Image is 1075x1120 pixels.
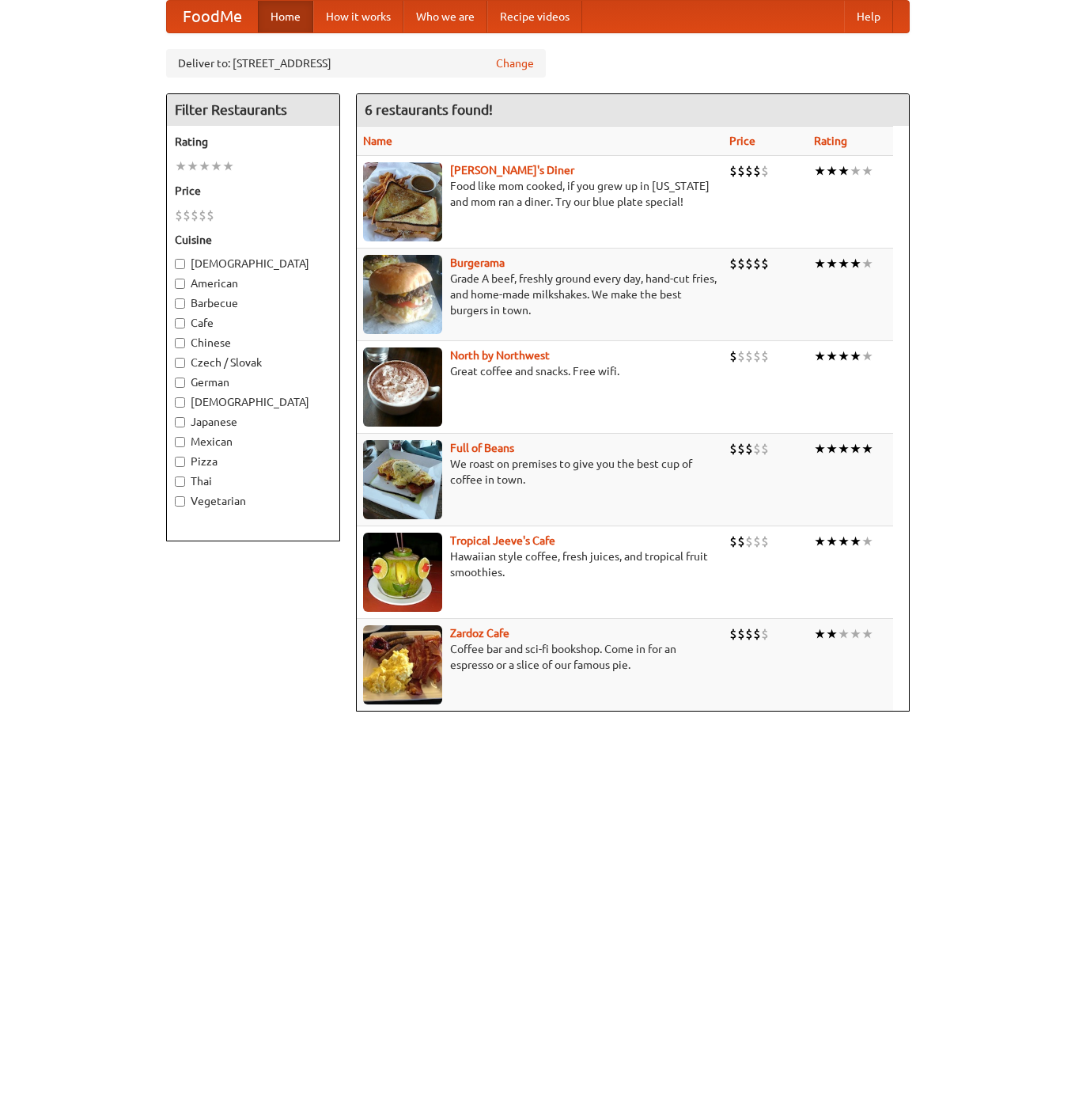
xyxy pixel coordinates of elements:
[737,347,745,365] li: $
[761,162,769,180] li: $
[175,134,331,150] h5: Rating
[183,207,191,224] li: $
[175,279,185,289] input: American
[175,232,331,248] h5: Cuisine
[814,533,826,550] li: ★
[363,533,442,612] img: jeeves.jpg
[729,625,737,643] li: $
[850,625,861,643] li: ★
[167,1,258,32] a: FoodMe
[850,440,861,457] li: ★
[450,349,550,362] a: North by Northwest
[450,442,514,454] a: Full of Beans
[175,414,331,430] label: Japanese
[729,440,737,457] li: $
[861,347,873,365] li: ★
[175,378,185,388] input: German
[761,440,769,457] li: $
[826,347,838,365] li: ★
[737,440,745,457] li: $
[450,164,574,177] a: [PERSON_NAME]'s Diner
[258,1,313,32] a: Home
[175,358,185,368] input: Czech / Slovak
[175,183,331,199] h5: Price
[167,94,339,126] h4: Filter Restaurants
[826,255,838,272] li: ★
[814,440,826,457] li: ★
[838,440,850,457] li: ★
[826,533,838,550] li: ★
[753,347,761,365] li: $
[363,641,717,673] p: Coffee bar and sci-fi bookshop. Come in for an espresso or a slice of our famous pie.
[761,255,769,272] li: $
[363,456,717,488] p: We roast on premises to give you the best cup of coffee in town.
[814,162,826,180] li: ★
[363,363,717,379] p: Great coffee and snacks. Free wifi.
[450,627,509,640] a: Zardoz Cafe
[175,335,331,351] label: Chinese
[175,473,331,489] label: Thai
[753,255,761,272] li: $
[175,476,185,487] input: Thai
[363,178,717,210] p: Food like mom cooked, if you grew up in [US_STATE] and mom ran a diner. Try our blue plate special!
[737,162,745,180] li: $
[175,158,187,175] li: ★
[166,49,546,78] div: Deliver to: [STREET_ADDRESS]
[761,347,769,365] li: $
[365,102,493,117] ng-pluralize: 6 restaurants found!
[753,162,761,180] li: $
[745,162,753,180] li: $
[729,347,737,365] li: $
[838,162,850,180] li: ★
[222,158,234,175] li: ★
[175,259,185,269] input: [DEMOGRAPHIC_DATA]
[761,533,769,550] li: $
[814,255,826,272] li: ★
[761,625,769,643] li: $
[814,135,847,147] a: Rating
[191,207,199,224] li: $
[737,255,745,272] li: $
[175,318,185,328] input: Cafe
[175,275,331,291] label: American
[363,347,442,427] img: north.jpg
[737,533,745,550] li: $
[210,158,222,175] li: ★
[175,437,185,447] input: Mexican
[850,533,861,550] li: ★
[814,625,826,643] li: ★
[838,533,850,550] li: ★
[729,135,755,147] a: Price
[175,207,183,224] li: $
[175,374,331,390] label: German
[450,256,505,269] a: Burgerama
[850,162,861,180] li: ★
[753,533,761,550] li: $
[753,625,761,643] li: $
[861,440,873,457] li: ★
[729,533,737,550] li: $
[814,347,826,365] li: ★
[199,158,210,175] li: ★
[175,457,185,467] input: Pizza
[175,355,331,370] label: Czech / Slovak
[861,533,873,550] li: ★
[450,534,555,547] a: Tropical Jeeve's Cafe
[206,207,214,224] li: $
[861,625,873,643] li: ★
[175,397,185,408] input: [DEMOGRAPHIC_DATA]
[187,158,199,175] li: ★
[850,347,861,365] li: ★
[753,440,761,457] li: $
[363,255,442,334] img: burgerama.jpg
[363,271,717,318] p: Grade A beef, freshly ground every day, hand-cut fries, and home-made milkshakes. We make the bes...
[850,255,861,272] li: ★
[175,298,185,309] input: Barbecue
[363,625,442,704] img: zardoz.jpg
[175,256,331,271] label: [DEMOGRAPHIC_DATA]
[403,1,487,32] a: Who we are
